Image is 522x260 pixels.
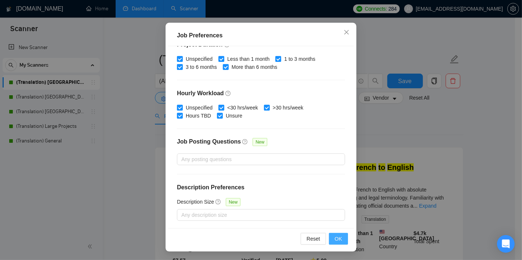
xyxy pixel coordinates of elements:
[253,138,267,146] span: New
[183,112,214,120] span: Hours TBD
[183,63,220,71] span: 3 to 6 months
[307,235,320,243] span: Reset
[183,104,215,112] span: Unspecified
[224,55,272,63] span: Less than 1 month
[281,55,318,63] span: 1 to 3 months
[337,23,356,42] button: Close
[242,139,248,145] span: question-circle
[177,183,345,192] h4: Description Preferences
[226,198,240,206] span: New
[177,89,345,98] h4: Hourly Workload
[229,63,280,71] span: More than 6 months
[329,233,348,245] button: OK
[183,55,215,63] span: Unspecified
[215,199,221,205] span: question-circle
[270,104,307,112] span: >30 hrs/week
[224,104,261,112] span: <30 hrs/week
[335,235,342,243] span: OK
[497,235,515,253] div: Open Intercom Messenger
[177,31,345,40] div: Job Preferences
[344,29,349,35] span: close
[301,233,326,245] button: Reset
[223,112,245,120] span: Unsure
[225,90,231,96] span: question-circle
[177,198,214,206] h5: Description Size
[177,137,241,146] h4: Job Posting Questions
